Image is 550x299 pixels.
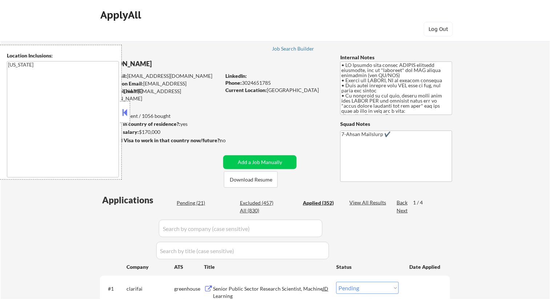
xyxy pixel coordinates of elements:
div: Back [397,199,408,206]
div: Internal Notes [340,54,452,61]
div: yes [100,120,218,128]
div: Date Applied [409,263,441,271]
div: greenhouse [174,285,204,292]
input: Search by title (case sensitive) [156,242,329,259]
div: [EMAIL_ADDRESS][DOMAIN_NAME] [100,88,221,102]
div: 975 sent / 1056 bought [100,112,221,120]
button: Add a Job Manually [223,155,297,169]
input: Search by company (case sensitive) [159,220,322,237]
strong: Current Location: [225,87,267,93]
div: Applications [102,196,174,204]
button: Download Resume [224,171,278,188]
div: Status [336,260,399,273]
strong: Will need Visa to work in that country now/future?: [100,137,221,143]
div: [PERSON_NAME] [100,59,249,68]
div: JD [322,282,329,295]
a: Job Search Builder [272,46,314,53]
div: 1 / 4 [413,199,430,206]
div: Squad Notes [340,120,452,128]
strong: Can work in country of residence?: [100,121,180,127]
div: $170,000 [100,128,221,136]
div: Excluded (457) [240,199,276,207]
div: Company [127,263,174,271]
div: clarifai [127,285,174,292]
div: ApplyAll [100,9,143,21]
div: [EMAIL_ADDRESS][DOMAIN_NAME] [100,72,221,80]
div: no [220,137,241,144]
div: 3024651785 [225,79,328,87]
div: [EMAIL_ADDRESS][DOMAIN_NAME] [100,80,221,94]
div: View All Results [349,199,388,206]
div: Title [204,263,329,271]
strong: LinkedIn: [225,73,247,79]
div: ATS [174,263,204,271]
div: Location Inclusions: [7,52,119,59]
button: Log Out [424,22,453,36]
div: All (830) [240,207,276,214]
div: Pending (21) [177,199,213,207]
div: Next [397,207,408,214]
div: Applied (352) [303,199,339,207]
div: #1 [108,285,121,292]
div: Job Search Builder [272,46,314,51]
strong: Phone: [225,80,242,86]
div: [GEOGRAPHIC_DATA] [225,87,328,94]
